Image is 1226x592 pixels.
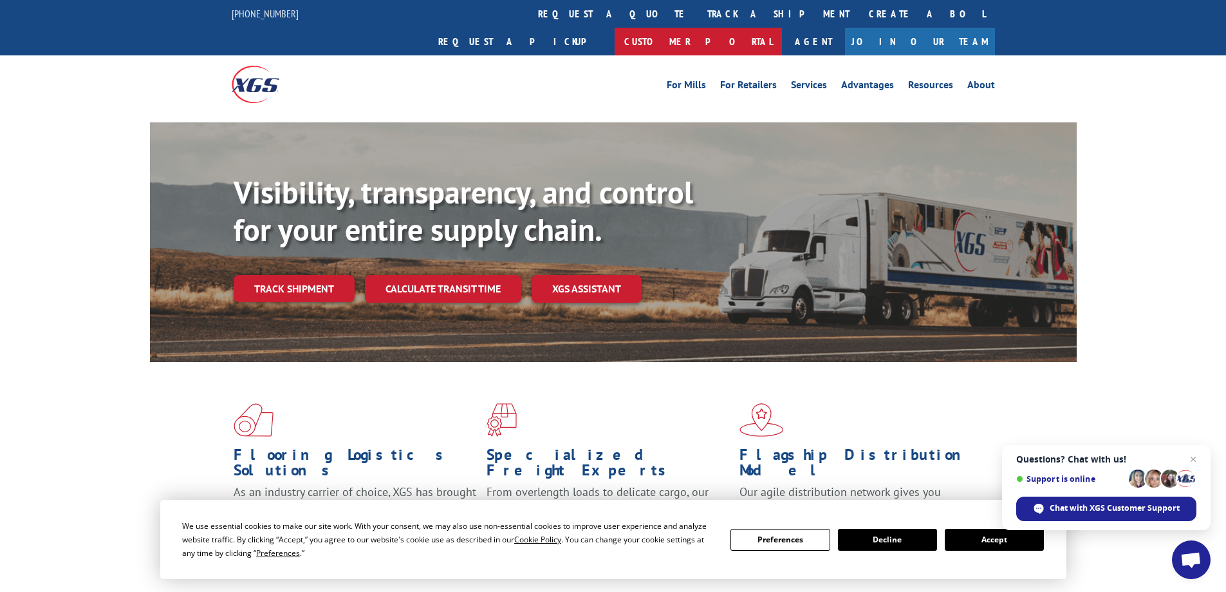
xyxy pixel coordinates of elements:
h1: Flooring Logistics Solutions [234,447,477,484]
div: Open chat [1172,540,1211,579]
div: Chat with XGS Customer Support [1016,497,1196,521]
img: xgs-icon-flagship-distribution-model-red [739,403,784,437]
a: Resources [908,80,953,94]
button: Accept [945,529,1044,551]
a: For Retailers [720,80,777,94]
div: Cookie Consent Prompt [160,500,1066,579]
a: Join Our Team [845,28,995,55]
img: xgs-icon-total-supply-chain-intelligence-red [234,403,274,437]
span: Cookie Policy [514,534,561,545]
h1: Specialized Freight Experts [487,447,730,484]
span: Our agile distribution network gives you nationwide inventory management on demand. [739,484,976,515]
button: Decline [838,529,937,551]
button: Preferences [730,529,830,551]
a: Services [791,80,827,94]
a: Customer Portal [615,28,782,55]
img: xgs-icon-focused-on-flooring-red [487,403,517,437]
span: Close chat [1185,452,1201,467]
span: Questions? Chat with us! [1016,454,1196,464]
span: Support is online [1016,474,1124,484]
div: We use essential cookies to make our site work. With your consent, we may also use non-essential ... [182,519,715,560]
a: About [967,80,995,94]
a: Agent [782,28,845,55]
p: From overlength loads to delicate cargo, our experienced staff knows the best way to move your fr... [487,484,730,542]
h1: Flagship Distribution Model [739,447,983,484]
a: Track shipment [234,275,355,302]
a: XGS ASSISTANT [532,275,642,303]
span: Preferences [256,548,300,559]
span: As an industry carrier of choice, XGS has brought innovation and dedication to flooring logistics... [234,484,476,530]
a: For Mills [667,80,706,94]
a: Request a pickup [429,28,615,55]
b: Visibility, transparency, and control for your entire supply chain. [234,172,693,249]
a: Calculate transit time [365,275,521,303]
span: Chat with XGS Customer Support [1050,502,1180,514]
a: [PHONE_NUMBER] [232,7,299,20]
a: Advantages [841,80,894,94]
